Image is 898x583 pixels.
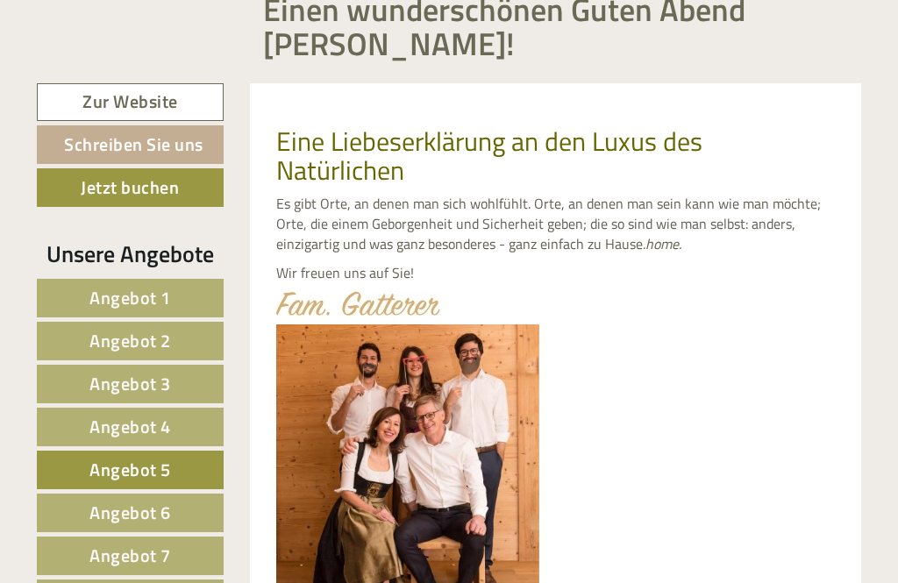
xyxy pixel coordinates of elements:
[276,291,440,316] img: image
[89,413,171,440] span: Angebot 4
[37,238,224,270] div: Unsere Angebote
[89,370,171,397] span: Angebot 3
[89,327,171,354] span: Angebot 2
[89,456,171,483] span: Angebot 5
[89,542,171,569] span: Angebot 7
[37,83,224,121] a: Zur Website
[37,168,224,207] a: Jetzt buchen
[276,121,702,190] span: Eine Liebeserklärung an den Luxus des Natürlichen
[645,233,681,254] em: home.
[89,284,171,311] span: Angebot 1
[37,125,224,164] a: Schreiben Sie uns
[276,263,836,283] p: Wir freuen uns auf Sie!
[89,499,171,526] span: Angebot 6
[276,194,836,254] p: Es gibt Orte, an denen man sich wohlfühlt. Orte, an denen man sein kann wie man möchte; Orte, die...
